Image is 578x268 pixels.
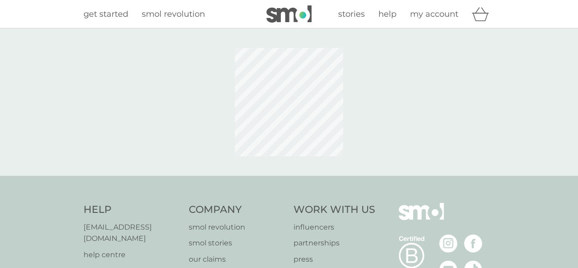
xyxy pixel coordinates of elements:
a: smol revolution [189,221,285,233]
a: influencers [294,221,375,233]
span: stories [338,9,365,19]
div: basket [472,5,494,23]
span: my account [410,9,458,19]
a: get started [84,8,128,21]
a: partnerships [294,237,375,249]
a: our claims [189,254,285,265]
span: get started [84,9,128,19]
a: stories [338,8,365,21]
a: smol stories [189,237,285,249]
a: help centre [84,249,180,261]
a: smol revolution [142,8,205,21]
a: help [378,8,396,21]
a: [EMAIL_ADDRESS][DOMAIN_NAME] [84,221,180,244]
span: help [378,9,396,19]
a: my account [410,8,458,21]
img: visit the smol Instagram page [439,235,457,253]
a: press [294,254,375,265]
h4: Company [189,203,285,217]
span: smol revolution [142,9,205,19]
h4: Help [84,203,180,217]
h4: Work With Us [294,203,375,217]
img: visit the smol Facebook page [464,235,482,253]
img: smol [266,5,312,23]
img: smol [399,203,444,234]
